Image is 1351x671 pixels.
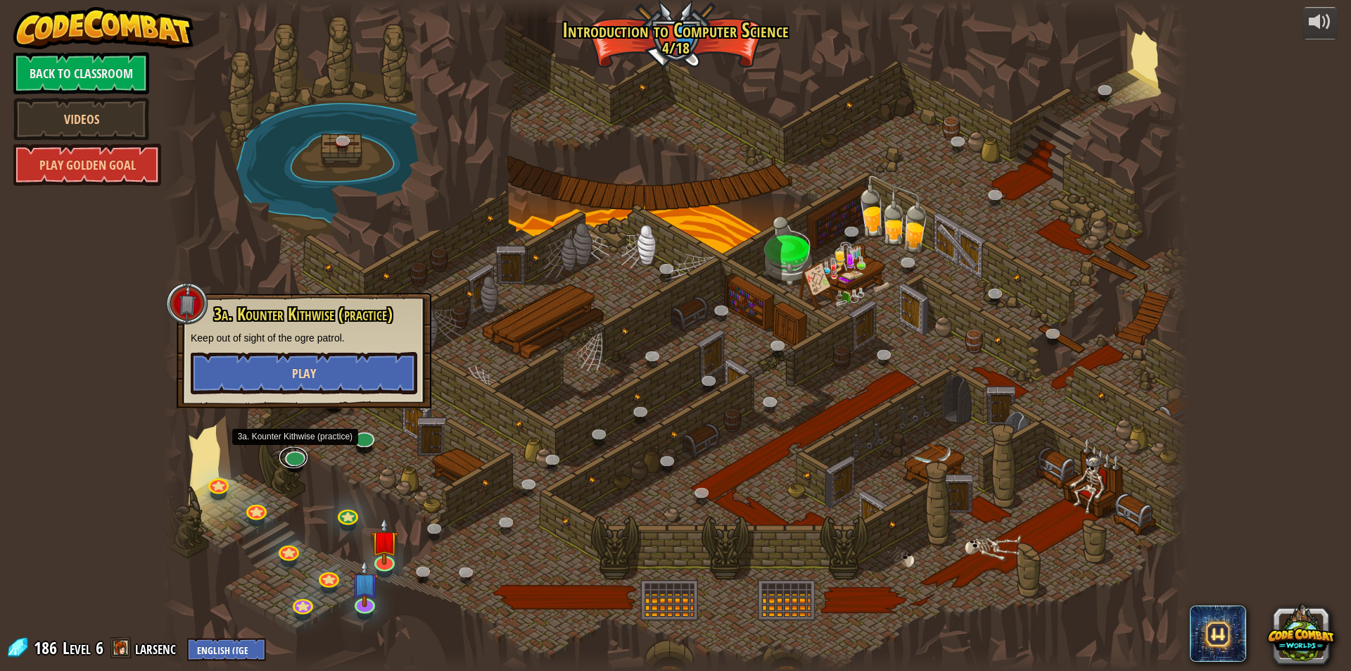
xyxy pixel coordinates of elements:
[191,331,417,345] p: Keep out of sight of the ogre patrol.
[214,302,393,326] span: 3a. Kounter Kithwise (practice)
[96,636,103,659] span: 6
[13,7,194,49] img: CodeCombat - Learn how to code by playing a game
[34,636,61,659] span: 186
[351,559,379,607] img: level-banner-unstarted-subscriber.png
[13,98,149,140] a: Videos
[1302,7,1338,40] button: Adjust volume
[191,352,417,394] button: Play
[135,636,180,659] a: larsenc
[63,636,91,660] span: Level
[13,144,161,186] a: Play Golden Goal
[13,52,149,94] a: Back to Classroom
[370,518,398,565] img: level-banner-unstarted.png
[292,365,316,382] span: Play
